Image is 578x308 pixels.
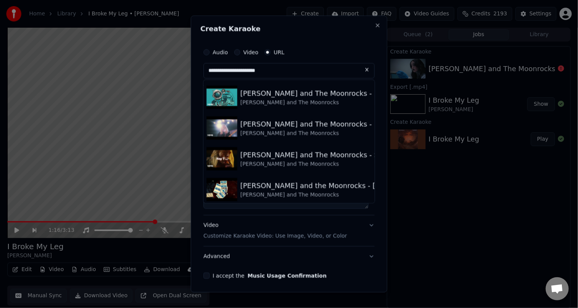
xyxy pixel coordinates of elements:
[203,232,347,240] p: Customize Karaoke Video: Use Image, Video, or Color
[206,85,237,108] img: Dexter and The Moonrocks - Bleach
[240,191,430,198] div: [PERSON_NAME] and The Moonrocks
[206,178,237,201] img: Dexter and the Moonrocks - Sarahtonin
[203,246,375,266] button: Advanced
[203,215,375,246] button: VideoCustomize Karaoke Video: Use Image, Video, or Color
[240,180,430,191] div: [PERSON_NAME] and the Moonrocks - [PERSON_NAME]
[240,129,425,137] div: [PERSON_NAME] and The Moonrocks
[240,88,397,98] div: [PERSON_NAME] and The Moonrocks - Bleach
[206,147,237,170] img: Dexter and The Moonrocks - Say I…
[274,49,284,55] label: URL
[213,49,228,55] label: Audio
[203,221,347,240] div: Video
[240,160,398,168] div: [PERSON_NAME] and The Moonrocks
[248,273,327,278] button: I accept the
[213,273,327,278] label: I accept the
[243,49,258,55] label: Video
[240,118,425,129] div: [PERSON_NAME] and The Moonrocks - Messed Up Kid
[206,116,237,139] img: Dexter and The Moonrocks - Messed Up Kid
[240,149,398,160] div: [PERSON_NAME] and The Moonrocks - Say I…
[200,25,378,32] h2: Create Karaoke
[240,98,397,106] div: [PERSON_NAME] and The Moonrocks
[203,143,375,215] div: LyricsProvide song lyrics or select an auto lyrics model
